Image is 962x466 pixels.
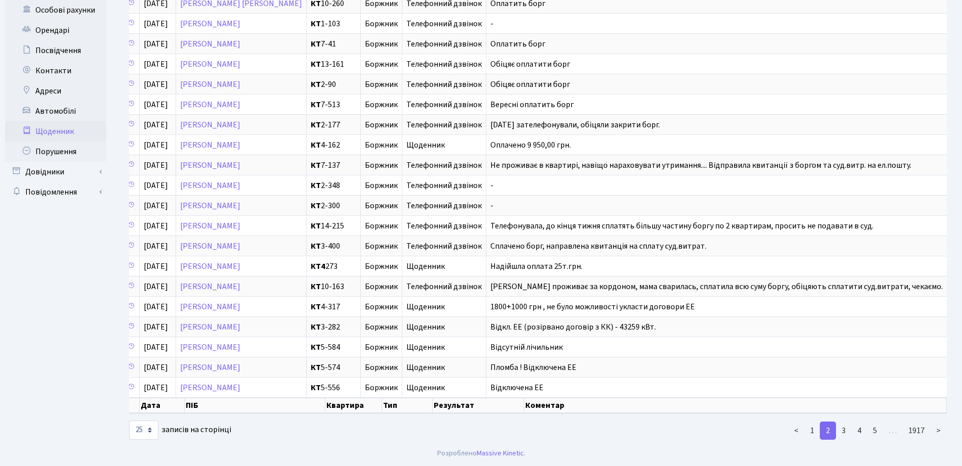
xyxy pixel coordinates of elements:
span: Боржник [365,80,398,88]
a: 5 [867,422,883,440]
a: [PERSON_NAME] [180,139,240,151]
span: Оплачено 9 950,00 грн. [490,139,571,151]
a: [PERSON_NAME] [180,59,240,70]
span: Боржник [365,141,398,149]
span: - [490,180,493,191]
b: КТ [311,321,321,333]
span: Телефонний дзвінок [406,181,482,190]
span: [DATE] [144,342,168,353]
span: [DATE] [144,38,168,50]
a: 1 [804,422,820,440]
span: 1800+1000 грн , не було можливості укласти договори ЕЕ [490,301,695,312]
a: [PERSON_NAME] [180,18,240,29]
span: 2-90 [311,80,356,88]
a: Massive Kinetic [477,448,524,458]
b: КТ [311,281,321,292]
span: Боржник [365,384,398,392]
span: Відключена ЕЕ [490,382,543,393]
b: КТ [311,220,321,231]
span: Телефонний дзвінок [406,60,482,68]
span: [DATE] [144,301,168,312]
span: 273 [311,262,356,270]
span: [DATE] [144,321,168,333]
b: КТ [311,180,321,191]
span: 2-300 [311,202,356,210]
a: [PERSON_NAME] [180,220,240,231]
span: Телефонний дзвінок [406,20,482,28]
span: Боржник [365,222,398,230]
span: 14-215 [311,222,356,230]
a: 1917 [902,422,931,440]
span: Щоденник [406,384,482,392]
span: Телефонний дзвінок [406,121,482,129]
b: КТ [311,18,321,29]
span: [DATE] [144,362,168,373]
a: [PERSON_NAME] [180,200,240,211]
b: КТ [311,342,321,353]
a: [PERSON_NAME] [180,99,240,110]
span: 5-584 [311,343,356,351]
span: Боржник [365,121,398,129]
span: 4-317 [311,303,356,311]
label: записів на сторінці [129,421,231,440]
span: Щоденник [406,343,482,351]
span: Боржник [365,303,398,311]
span: 2-348 [311,181,356,190]
span: [DATE] [144,180,168,191]
span: Телефонний дзвінок [406,202,482,210]
span: 4-162 [311,141,356,149]
b: КТ [311,59,321,70]
span: 7-137 [311,161,356,169]
span: [DATE] [144,18,168,29]
a: < [788,422,805,440]
span: [DATE] [144,261,168,272]
a: Орендарі [5,20,106,40]
span: Щоденник [406,303,482,311]
span: Відсутній лічильник [490,342,563,353]
a: [PERSON_NAME] [180,321,240,333]
span: Боржник [365,60,398,68]
span: Боржник [365,20,398,28]
a: [PERSON_NAME] [180,281,240,292]
span: Телефонний дзвінок [406,222,482,230]
a: Довідники [5,162,106,182]
a: > [930,422,947,440]
a: [PERSON_NAME] [180,180,240,191]
span: 5-574 [311,363,356,371]
span: Боржник [365,323,398,331]
span: Надійшла оплата 25т.грн. [490,261,582,272]
span: - [490,200,493,211]
span: 7-41 [311,40,356,48]
a: Посвідчення [5,40,106,61]
span: [DATE] [144,79,168,90]
span: 5-556 [311,384,356,392]
th: Коментар [524,398,947,413]
span: Відкл. ЕЕ (розірвано договір з КК) - 43259 кВт. [490,321,656,333]
a: [PERSON_NAME] [180,79,240,90]
a: [PERSON_NAME] [180,342,240,353]
span: Щоденник [406,262,482,270]
span: Боржник [365,343,398,351]
span: [DATE] [144,119,168,130]
span: 2-177 [311,121,356,129]
a: [PERSON_NAME] [180,301,240,312]
b: КТ [311,362,321,373]
a: Щоденник [5,121,106,142]
span: Оплатить борг [490,38,546,50]
span: Телефонний дзвінок [406,80,482,88]
a: 4 [851,422,867,440]
span: Телефонний дзвінок [406,242,482,250]
span: [DATE] [144,160,168,171]
th: Дата [140,398,185,413]
span: [DATE] [144,220,168,231]
b: КТ [311,382,321,393]
span: Боржник [365,283,398,291]
th: Квартира [325,398,382,413]
a: 3 [835,422,852,440]
a: [PERSON_NAME] [180,362,240,373]
span: Боржник [365,363,398,371]
b: КТ [311,119,321,130]
a: [PERSON_NAME] [180,38,240,50]
span: [DATE] [144,382,168,393]
span: Боржник [365,202,398,210]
